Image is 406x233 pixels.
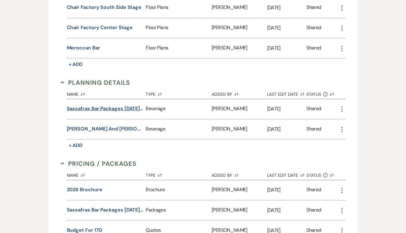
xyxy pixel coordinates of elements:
p: [DATE] [267,105,307,113]
div: [PERSON_NAME] [212,180,267,200]
button: Chair factory south side stage [67,4,142,11]
p: [DATE] [267,125,307,133]
div: Beverage [146,119,212,139]
div: Floor Plans [146,18,212,38]
button: Type [146,168,212,180]
div: Shared [306,4,321,12]
p: [DATE] [267,44,307,52]
button: Sassafras Bar Packages [DATE]-[DATE] [67,105,144,112]
button: Planning Details [61,78,130,87]
div: Shared [306,44,321,52]
div: Beverage [146,99,212,119]
div: Packages [146,200,212,220]
span: Status [306,173,321,177]
button: Moroccan Bar [67,44,100,52]
p: [DATE] [267,4,307,12]
button: Last Edit Date [267,168,307,180]
p: [DATE] [267,24,307,32]
div: [PERSON_NAME] [212,119,267,139]
button: Status [306,87,338,99]
p: [DATE] [267,186,307,194]
div: Shared [306,125,321,134]
p: [DATE] [267,206,307,214]
div: [PERSON_NAME] [212,200,267,220]
div: [PERSON_NAME] [212,99,267,119]
button: Added By [212,168,267,180]
div: Brochure [146,180,212,200]
span: Status [306,92,321,96]
button: Name [67,87,146,99]
button: + Add [67,141,85,150]
div: Shared [306,24,321,32]
button: Pricing / Packages [61,159,137,168]
button: + Add [67,60,85,69]
div: Shared [306,105,321,113]
div: [PERSON_NAME] [212,38,267,58]
button: Sassafras Bar Packages [DATE]-[DATE] [67,206,144,214]
button: Last Edit Date [267,87,307,99]
div: Shared [306,186,321,194]
button: Chair Factory Center Stage [67,24,133,31]
button: [PERSON_NAME] and [PERSON_NAME]'s Completed Bar Intake Form [67,125,144,133]
div: Shared [306,206,321,215]
div: [PERSON_NAME] [212,18,267,38]
button: Added By [212,87,267,99]
span: + Add [69,142,83,149]
span: + Add [69,61,83,68]
button: Type [146,87,212,99]
button: 2026 Brochure [67,186,102,193]
button: Status [306,168,338,180]
button: Name [67,168,146,180]
div: Floor Plans [146,38,212,58]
